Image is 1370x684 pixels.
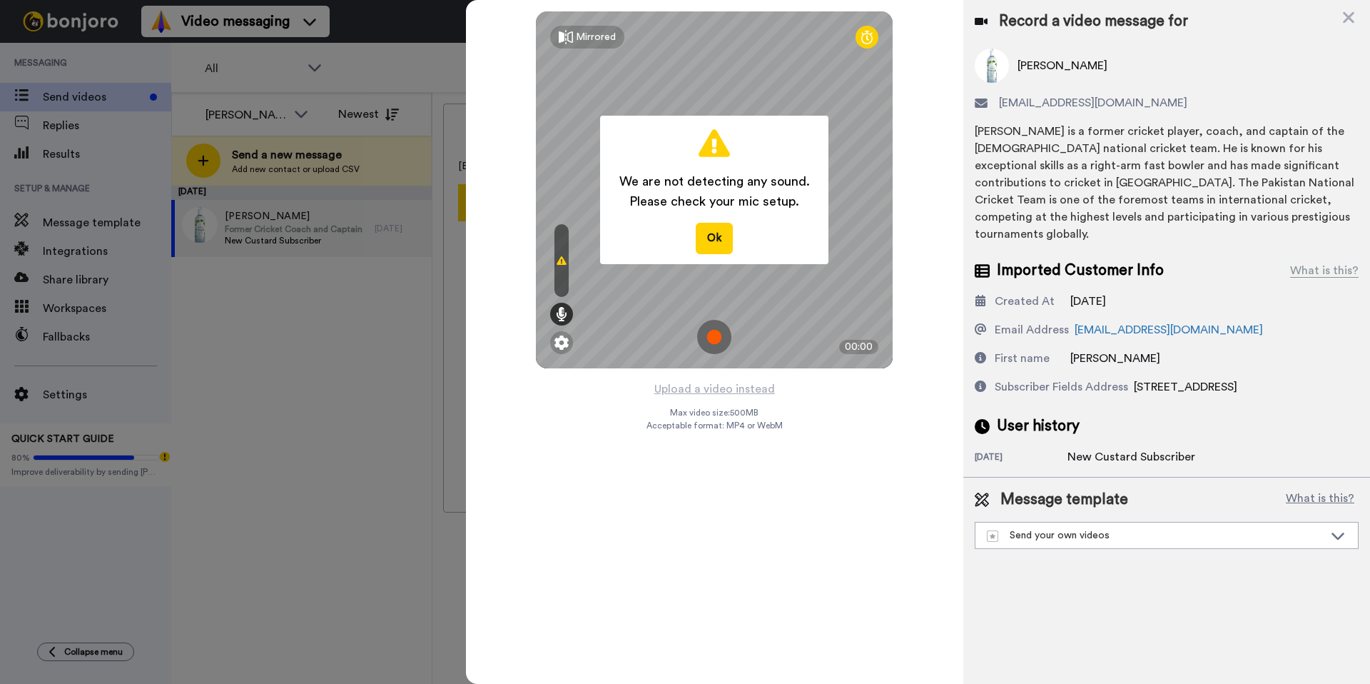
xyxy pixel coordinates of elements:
[554,336,569,350] img: ic_gear.svg
[839,340,878,354] div: 00:00
[646,420,783,431] span: Acceptable format: MP4 or WebM
[999,94,1187,111] span: [EMAIL_ADDRESS][DOMAIN_NAME]
[650,380,779,398] button: Upload a video instead
[670,407,758,418] span: Max video size: 500 MB
[997,260,1164,281] span: Imported Customer Info
[997,416,1080,437] span: User history
[995,378,1128,396] div: Subscriber Fields Address
[1067,448,1195,466] div: New Custard Subscriber
[975,123,1359,243] div: [PERSON_NAME] is a former cricket player, coach, and captain of the [DEMOGRAPHIC_DATA] national c...
[1070,353,1160,364] span: [PERSON_NAME]
[987,530,998,542] img: demo-template.svg
[696,223,733,253] button: Ok
[995,293,1055,310] div: Created At
[1075,324,1263,336] a: [EMAIL_ADDRESS][DOMAIN_NAME]
[995,350,1050,367] div: First name
[697,320,731,354] img: ic_record_start.svg
[995,321,1069,338] div: Email Address
[975,451,1067,466] div: [DATE]
[1070,296,1106,307] span: [DATE]
[1282,489,1359,511] button: What is this?
[619,171,810,191] span: We are not detecting any sound.
[987,528,1324,543] div: Send your own videos
[1134,381,1237,393] span: [STREET_ADDRESS]
[619,191,810,211] span: Please check your mic setup.
[1000,489,1128,511] span: Message template
[1290,262,1359,279] div: What is this?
